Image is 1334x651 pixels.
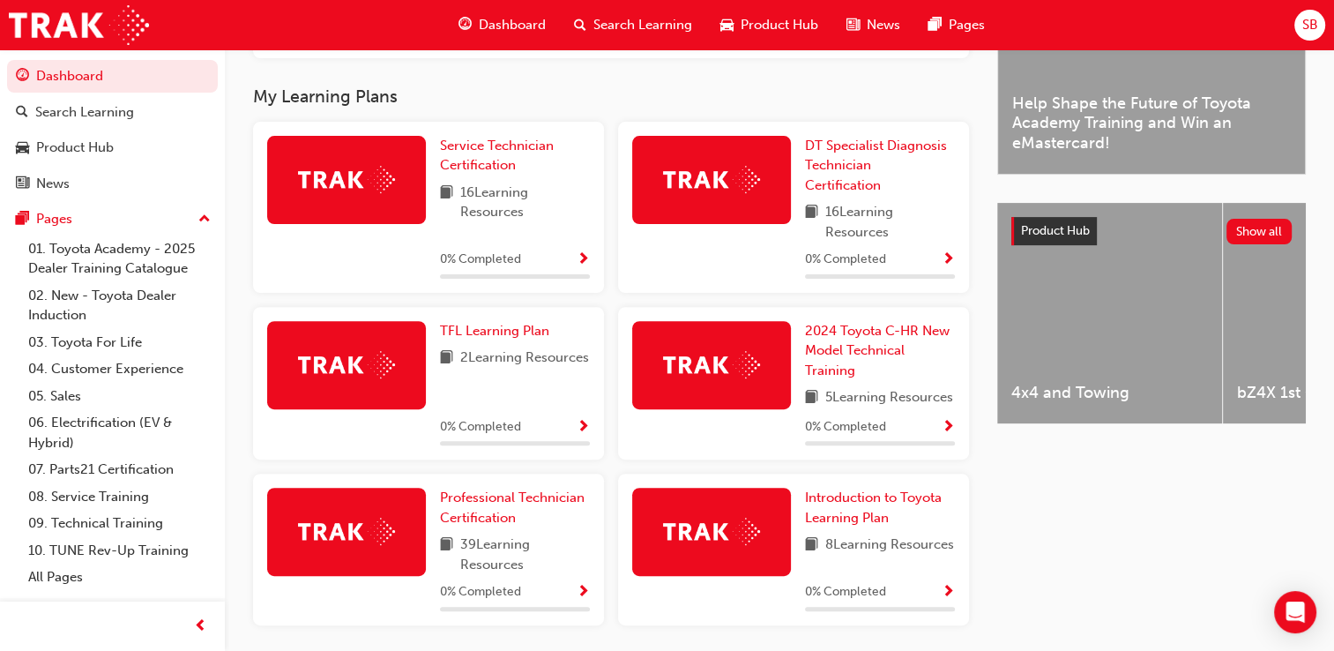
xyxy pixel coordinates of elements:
div: Search Learning [35,102,134,123]
button: Show Progress [942,416,955,438]
span: 0 % Completed [440,250,521,270]
span: 39 Learning Resources [460,535,590,574]
a: 04. Customer Experience [21,355,218,383]
span: guage-icon [16,69,29,85]
a: DT Specialist Diagnosis Technician Certification [805,136,955,196]
span: pages-icon [928,14,942,36]
span: Show Progress [942,585,955,601]
a: search-iconSearch Learning [560,7,706,43]
button: Show Progress [577,416,590,438]
span: guage-icon [458,14,472,36]
span: 2024 Toyota C-HR New Model Technical Training [805,323,950,378]
span: Show Progress [942,420,955,436]
span: Show Progress [577,585,590,601]
span: search-icon [574,14,586,36]
span: book-icon [440,183,453,222]
div: Pages [36,209,72,229]
span: 0 % Completed [805,582,886,602]
span: Product Hub [1021,223,1090,238]
a: All Pages [21,564,218,591]
span: 5 Learning Resources [825,387,953,409]
span: Show Progress [577,252,590,268]
span: 2 Learning Resources [460,348,589,370]
a: Introduction to Toyota Learning Plan [805,488,955,528]
span: 16 Learning Resources [460,183,590,222]
span: 0 % Completed [440,582,521,602]
span: book-icon [805,387,818,409]
button: Show all [1226,219,1293,244]
button: Pages [7,203,218,236]
span: book-icon [440,535,453,574]
span: 0 % Completed [440,417,521,438]
h3: My Learning Plans [253,86,969,107]
div: Open Intercom Messenger [1274,591,1316,633]
span: book-icon [805,202,818,242]
span: Dashboard [479,15,546,35]
a: 02. New - Toyota Dealer Induction [21,282,218,329]
a: guage-iconDashboard [444,7,560,43]
img: Trak [663,166,760,193]
a: 06. Electrification (EV & Hybrid) [21,409,218,456]
span: Show Progress [942,252,955,268]
a: Service Technician Certification [440,136,590,176]
a: 01. Toyota Academy - 2025 Dealer Training Catalogue [21,236,218,282]
span: 16 Learning Resources [825,202,955,242]
span: car-icon [720,14,734,36]
a: Dashboard [7,60,218,93]
span: 4x4 and Towing [1011,383,1208,403]
span: news-icon [16,176,29,192]
span: Product Hub [741,15,818,35]
button: Show Progress [942,249,955,271]
a: Search Learning [7,96,218,129]
a: 10. TUNE Rev-Up Training [21,537,218,565]
button: Show Progress [942,581,955,603]
span: Pages [949,15,985,35]
span: Service Technician Certification [440,138,554,174]
div: Product Hub [36,138,114,158]
img: Trak [298,351,395,378]
span: Search Learning [593,15,692,35]
a: 05. Sales [21,383,218,410]
a: 03. Toyota For Life [21,329,218,356]
a: pages-iconPages [914,7,999,43]
a: 09. Technical Training [21,510,218,537]
span: book-icon [805,535,818,557]
span: Show Progress [577,420,590,436]
a: car-iconProduct Hub [706,7,832,43]
button: Show Progress [577,581,590,603]
span: news-icon [846,14,860,36]
span: 0 % Completed [805,417,886,438]
a: 08. Service Training [21,483,218,511]
span: 8 Learning Resources [825,535,954,557]
a: Product HubShow all [1011,217,1292,245]
button: Show Progress [577,249,590,271]
a: news-iconNews [832,7,914,43]
img: Trak [663,518,760,545]
img: Trak [298,518,395,545]
span: DT Specialist Diagnosis Technician Certification [805,138,947,193]
span: pages-icon [16,212,29,228]
button: DashboardSearch LearningProduct HubNews [7,56,218,203]
a: 4x4 and Towing [997,203,1222,423]
a: 07. Parts21 Certification [21,456,218,483]
span: News [867,15,900,35]
span: 0 % Completed [805,250,886,270]
button: SB [1294,10,1325,41]
a: News [7,168,218,200]
span: book-icon [440,348,453,370]
span: prev-icon [194,616,207,638]
span: car-icon [16,140,29,156]
a: Professional Technician Certification [440,488,590,528]
a: TFL Learning Plan [440,321,556,341]
div: News [36,174,70,194]
img: Trak [663,351,760,378]
a: 2024 Toyota C-HR New Model Technical Training [805,321,955,381]
span: Introduction to Toyota Learning Plan [805,490,942,526]
img: Trak [9,5,149,45]
img: Trak [298,166,395,193]
a: Product Hub [7,131,218,164]
span: TFL Learning Plan [440,323,549,339]
span: Help Shape the Future of Toyota Academy Training and Win an eMastercard! [1012,94,1291,153]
